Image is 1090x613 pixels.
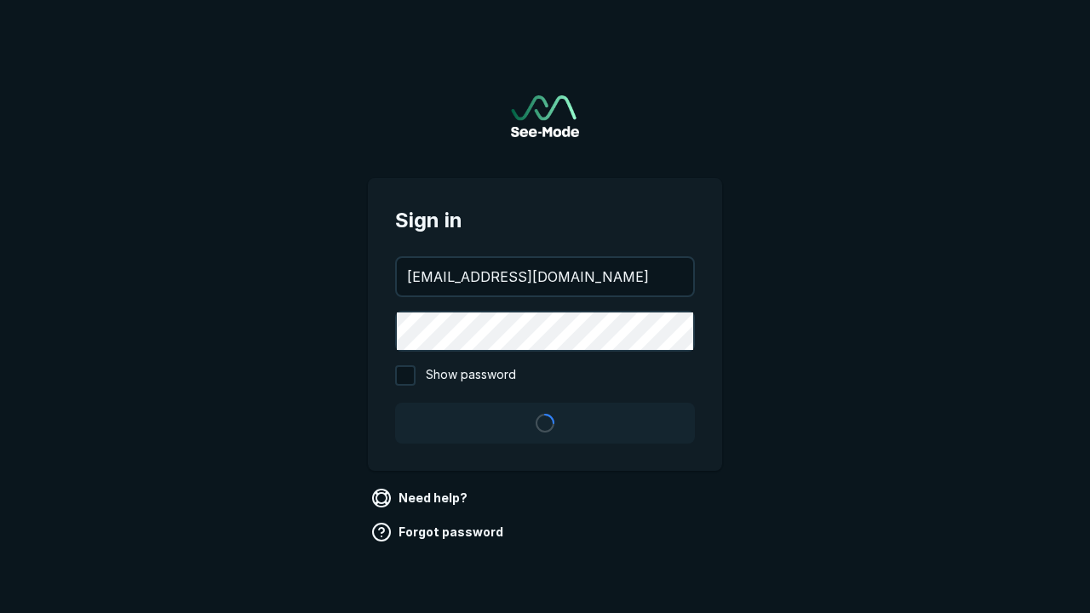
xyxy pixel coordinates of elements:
input: your@email.com [397,258,693,295]
a: Need help? [368,484,474,512]
a: Go to sign in [511,95,579,137]
span: Show password [426,365,516,386]
a: Forgot password [368,518,510,546]
span: Sign in [395,205,695,236]
img: See-Mode Logo [511,95,579,137]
